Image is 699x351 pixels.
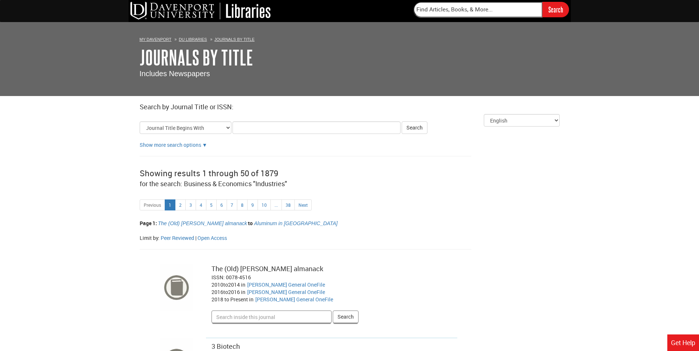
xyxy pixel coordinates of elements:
[542,2,569,17] input: Search
[195,234,196,241] span: |
[212,264,452,274] div: The (Old) [PERSON_NAME] almanack
[158,220,247,226] span: The (Old) [PERSON_NAME] almanack
[140,103,560,111] h2: Search by Journal Title or ISSN:
[130,2,270,19] img: DU Libraries
[212,274,452,281] div: ISSN: 0078-4516
[249,296,254,303] span: in
[140,35,560,43] ol: Breadcrumbs
[258,199,271,210] a: 10
[247,199,258,210] a: 9
[140,179,287,188] span: for the search: Business & Economics "Industries"
[185,199,196,210] a: 3
[667,334,699,351] a: Get Help
[198,234,227,241] a: Filter by peer open access
[140,37,172,42] a: My Davenport
[140,168,278,178] span: Showing results 1 through 50 of 1879
[237,199,248,210] a: 8
[160,264,193,311] img: cover image for: The (Old) farmer's almanack
[294,199,312,210] a: Next
[227,199,237,210] a: 7
[206,199,217,210] a: 5
[402,121,427,134] button: Search
[202,141,207,148] a: Show more search options
[214,37,255,42] a: Journals By Title
[165,199,175,210] a: 1
[212,296,255,303] div: 2018
[413,2,542,17] input: Find Articles, Books, & More...
[179,37,207,42] a: DU Libraries
[223,281,228,288] span: to
[333,311,359,323] button: Search
[241,288,245,295] span: in
[140,199,165,210] a: Previous
[140,141,201,148] a: Show more search options
[241,281,245,288] span: in
[140,46,253,69] a: Journals By Title
[140,68,560,79] p: Includes Newspapers
[175,199,186,210] a: 2
[196,199,206,210] a: 4
[248,220,253,227] span: to
[282,199,295,210] a: 38
[223,288,228,295] span: to
[161,234,194,241] a: Filter by peer reviewed
[224,296,248,303] span: to Present
[212,281,247,288] div: 2010 2014
[247,288,325,295] a: Go to Gale General OneFile
[254,220,338,226] span: Aluminum in [GEOGRAPHIC_DATA]
[212,311,332,323] input: Search inside this journal
[216,199,227,210] a: 6
[140,220,157,227] span: Page 1:
[247,281,325,288] a: Go to Gale General OneFile
[255,296,333,303] a: Go to Gale General OneFile
[140,234,160,241] span: Limit by:
[212,288,247,296] div: 2016 2016
[270,199,282,210] a: ...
